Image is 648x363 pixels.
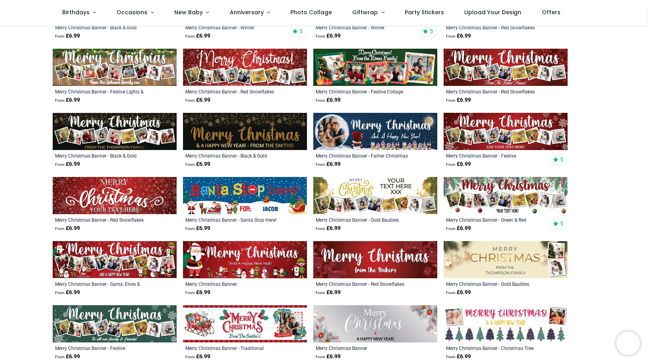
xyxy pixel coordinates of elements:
[560,220,563,227] span: 5
[55,345,151,351] a: Merry Christmas Banner - Festive Snowflakes Green
[185,345,281,351] a: Merry Christmas Banner - Traditional [GEOGRAPHIC_DATA]
[352,8,378,16] span: Giftwrap
[316,88,411,95] a: Merry Christmas Banner - Festive Collage
[55,353,80,361] strong: £ 6.99
[185,24,281,30] a: Merry Christmas Banner - Winter Wonderland Festive
[316,224,341,232] strong: £ 6.99
[316,160,341,168] strong: £ 6.99
[183,241,307,278] img: Merry Christmas Banner - Santa Elves & Snowman
[55,289,80,296] strong: £ 6.99
[116,8,147,16] span: Occasions
[446,345,541,351] a: Merry Christmas Banner - Christmas Tree Design
[616,331,640,355] iframe: Brevo live chat
[430,28,433,35] span: 5
[313,241,437,278] img: Personalised Merry Christmas Banner - Red Snowflakes Sparkle - Custom Text
[55,162,65,167] span: From
[55,34,65,38] span: From
[446,24,541,30] a: Merry Christmas Banner - Red Snowflakes
[316,96,341,104] strong: £ 6.99
[446,355,456,359] span: From
[299,28,303,35] span: 5
[53,177,177,214] img: Personalised Merry Christmas Banner - Red Snowflakes - Custom Text
[55,152,151,159] a: Merry Christmas Banner - Black & Gold Festive Baubles
[313,177,437,214] img: Personalised Merry Christmas Banner - Gold Baubles Xmas & New Year - Custom Text & 9 Photo Upload
[316,281,411,287] div: Merry Christmas Banner - Red Snowflakes Sparkle
[316,32,341,40] strong: £ 6.99
[55,281,151,287] a: Merry Christmas Banner - Santa, Elves & Snowman
[174,8,203,16] span: New Baby
[55,226,65,231] span: From
[185,152,281,159] a: Merry Christmas Banner - Black & Gold Festive Baubles
[446,217,541,223] div: Merry Christmas Banner - Green & Red Baubles
[185,355,195,359] span: From
[55,355,65,359] span: From
[444,177,568,214] img: Personalised Merry Christmas Banner - Green & Red Baubles - Custom Text & 9 Photo Upload
[446,32,471,40] strong: £ 6.99
[55,32,80,40] strong: £ 6.99
[316,289,341,296] strong: £ 6.99
[185,291,195,295] span: From
[183,305,307,342] img: Personalised Merry Christmas Banner - Traditional Santa Sleigh - Custom Text & 1 Photo Upload
[62,8,90,16] span: Birthdays
[53,49,177,86] img: Personalised Merry Christmas Banner - Festive Lights & Garland - 9 Photo Upload
[185,98,195,103] span: From
[55,24,151,30] a: Merry Christmas Banner - Black & Gold Festive Baubles
[55,88,151,95] div: Merry Christmas Banner - Festive Lights & Garland
[185,226,195,231] span: From
[446,152,541,159] a: Merry Christmas Banner - Festive Snowflakes Red
[183,177,307,214] img: Personalised Merry Christmas Banner - Santa Stop Here! - Custom Name
[183,49,307,86] img: Personalised Merry Christmas Banner - Red Snowflakes - 9 Photo Upload
[446,160,471,168] strong: £ 6.99
[316,355,325,359] span: From
[185,32,210,40] strong: £ 6.99
[444,49,568,86] img: Personalised Merry Christmas Banner - Red Snowflakes Sparkle - Custom Text & 9 Photo Upload
[444,305,568,342] img: Personalised Merry Christmas Banner - Christmas Tree Design - 2 Photo Upload
[464,8,521,16] span: Upload Your Design
[316,34,325,38] span: From
[183,113,307,150] img: Personalised Merry Christmas Banner - Black & Gold Festive Baubles - Custom Text
[444,241,568,278] img: Personalised Merry Christmas Banner - Gold Baubles Festive - Custom Text & 2 Photo Upload
[313,113,437,150] img: Personalised Merry Christmas Banner - Father Christmas Santa - 1 Photo Upload
[185,353,210,361] strong: £ 6.99
[55,217,151,223] div: Merry Christmas Banner - Red Snowflakes
[185,88,281,95] a: Merry Christmas Banner - Red Snowflakes
[313,49,437,86] img: Personalised Merry Christmas Banner - Festive Collage - 5 Photo Upload
[446,88,541,95] a: Merry Christmas Banner - Red Snowflakes Sparkle
[316,226,325,231] span: From
[542,8,560,16] span: Offers
[446,34,456,38] span: From
[55,291,65,295] span: From
[185,217,281,223] a: Merry Christmas Banner - Santa Stop Here!
[316,217,411,223] a: Merry Christmas Banner - Gold Baubles Xmas & New Year
[316,345,411,351] div: Merry Christmas Banner
[444,113,568,150] img: Personalised Merry Christmas Banner - Festive Snowflakes Red - 9 Photo Upload
[316,291,325,295] span: From
[185,281,281,287] a: Merry Christmas Banner
[316,98,325,103] span: From
[185,162,195,167] span: From
[313,305,437,342] img: Merry Christmas Banner - Silver & Red Xmas Baubles
[446,224,471,232] strong: £ 6.99
[446,291,456,295] span: From
[446,281,541,287] a: Merry Christmas Banner - Gold Baubles Festive
[446,289,471,296] strong: £ 6.99
[55,160,80,168] strong: £ 6.99
[53,113,177,150] img: Personalised Merry Christmas Banner - Black & Gold Festive Baubles - Custom Text & 9 Photo Upload
[560,156,563,163] span: 5
[316,152,411,159] a: Merry Christmas Banner - Father Christmas Santa
[53,241,177,278] img: Personalised Merry Christmas Banner - Santa, Elves & Snowman - Custom Text & 9 Photo Upload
